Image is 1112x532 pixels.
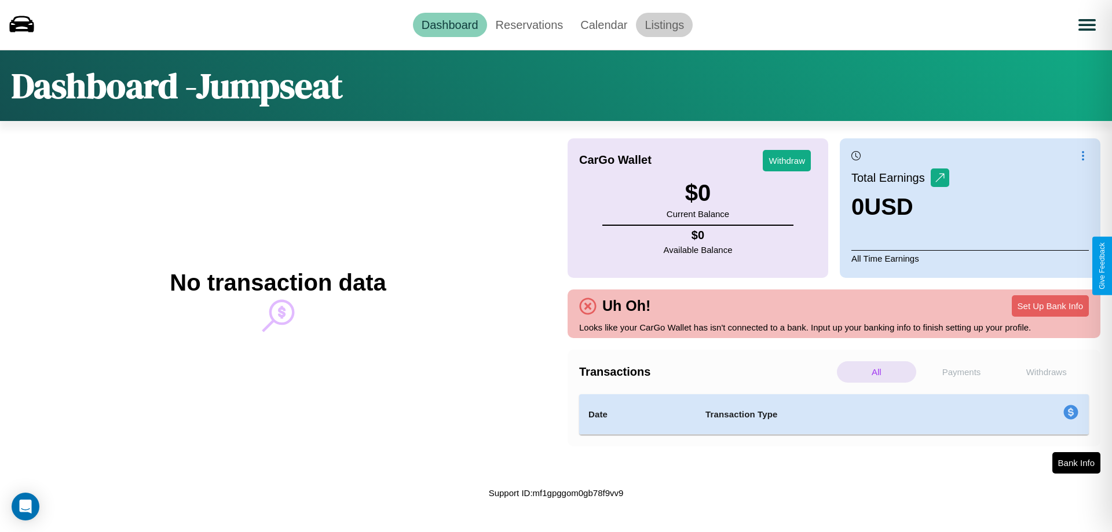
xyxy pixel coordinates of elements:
div: Give Feedback [1098,243,1106,289]
p: Support ID: mf1gpggom0gb78f9vv9 [489,485,624,501]
h4: Date [588,408,687,421]
a: Dashboard [413,13,487,37]
a: Calendar [572,13,636,37]
button: Set Up Bank Info [1012,295,1089,317]
h4: Transaction Type [705,408,968,421]
button: Withdraw [763,150,811,171]
p: All Time Earnings [851,250,1089,266]
a: Reservations [487,13,572,37]
p: Payments [922,361,1001,383]
h4: Transactions [579,365,834,379]
h2: No transaction data [170,270,386,296]
p: Current Balance [667,206,729,222]
p: Withdraws [1007,361,1086,383]
button: Open menu [1071,9,1103,41]
button: Bank Info [1052,452,1100,474]
h4: $ 0 [664,229,733,242]
h3: $ 0 [667,180,729,206]
div: Open Intercom Messenger [12,493,39,520]
h1: Dashboard - Jumpseat [12,62,343,109]
p: Available Balance [664,242,733,258]
h4: Uh Oh! [597,298,656,314]
table: simple table [579,394,1089,435]
h3: 0 USD [851,194,949,220]
p: All [837,361,916,383]
h4: CarGo Wallet [579,153,652,167]
a: Listings [636,13,693,37]
p: Looks like your CarGo Wallet has isn't connected to a bank. Input up your banking info to finish ... [579,320,1089,335]
p: Total Earnings [851,167,931,188]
